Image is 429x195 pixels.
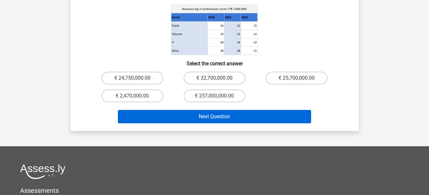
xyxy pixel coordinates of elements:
[102,72,163,84] label: € 24,750,000.00
[184,72,245,84] label: € 32,700,000.00
[20,187,409,194] h5: Assessments
[81,55,349,67] h6: Select the correct answer
[20,164,65,179] img: Assessly logo
[184,90,245,102] label: € 257,000,000.00
[102,90,163,102] label: € 2,470,000.00
[118,110,311,123] button: Next Question
[266,72,327,84] label: € 25,700,000.00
